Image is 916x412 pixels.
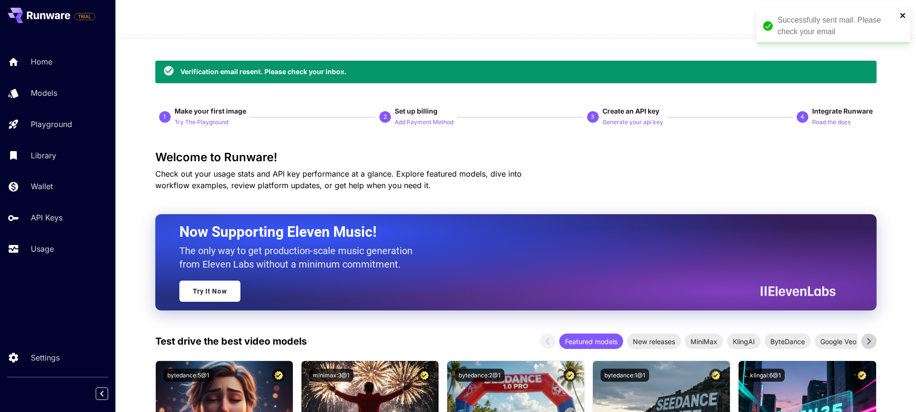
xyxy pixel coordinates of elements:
[96,387,108,400] button: Collapse sidebar
[602,116,663,128] button: Generate your api key
[31,150,56,161] p: Library
[564,369,577,382] button: Certified Model – Vetted for best performance and includes a commercial license.
[155,334,307,348] p: Test drive the best video models
[778,14,897,38] div: Successfully sent mail. Please check your email
[309,369,353,382] button: minimax:3@1
[179,281,240,302] a: Try It Now
[601,369,649,382] button: bytedance:1@1
[727,334,761,349] div: KlingAI
[685,336,723,347] span: MiniMax
[765,334,811,349] div: ByteDance
[175,116,228,128] button: Try The Playground
[627,334,681,349] div: New releases
[103,385,115,402] div: Collapse sidebar
[395,118,453,127] p: Add Payment Method
[455,369,504,382] button: bytedance:2@1
[31,87,57,99] p: Models
[855,369,868,382] button: Certified Model – Vetted for best performance and includes a commercial license.
[31,243,54,255] p: Usage
[31,118,72,130] p: Playground
[815,334,862,349] div: Google Veo
[272,369,285,382] button: Certified Model – Vetted for best performance and includes a commercial license.
[31,212,63,223] p: API Keys
[179,223,828,241] h2: Now Supporting Eleven Music!
[163,369,213,382] button: bytedance:5@1
[155,169,522,190] span: Check out your usage stats and API key performance at a glance. Explore featured models, dive int...
[709,369,722,382] button: Certified Model – Vetted for best performance and includes a commercial license.
[395,107,438,115] span: Set up billing
[685,334,723,349] div: MiniMax
[627,336,681,347] span: New releases
[163,113,166,121] p: 1
[75,13,95,20] span: TRIAL
[179,244,420,271] p: The only way to get production-scale music generation from Eleven Labs without a minimum commitment.
[384,113,387,121] p: 2
[418,369,431,382] button: Certified Model – Vetted for best performance and includes a commercial license.
[31,180,53,192] p: Wallet
[812,116,851,128] button: Read the docs
[765,336,811,347] span: ByteDance
[175,107,246,115] span: Make your first image
[727,336,761,347] span: KlingAI
[155,151,877,164] h3: Welcome to Runware!
[31,56,52,67] p: Home
[602,107,659,115] span: Create an API key
[812,118,851,127] p: Read the docs
[815,336,862,347] span: Google Veo
[591,113,594,121] p: 3
[900,12,906,19] button: close
[180,66,347,77] div: Verification email resent. Please check your inbox.
[31,352,60,363] p: Settings
[559,336,623,347] span: Featured models
[602,118,663,127] p: Generate your api key
[395,116,453,128] button: Add Payment Method
[746,369,785,382] button: klingai:6@1
[175,118,228,127] p: Try The Playground
[801,113,804,121] p: 4
[812,107,873,115] span: Integrate Runware
[74,11,95,22] span: Add your payment card to enable full platform functionality.
[559,334,623,349] div: Featured models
